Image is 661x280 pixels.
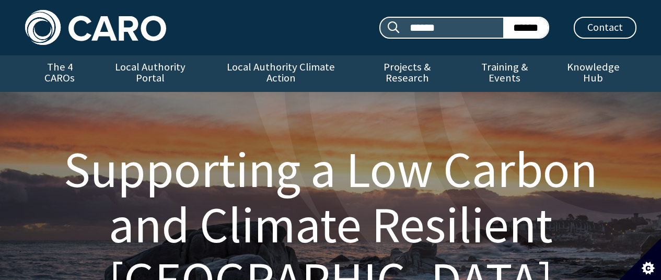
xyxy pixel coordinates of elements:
[619,238,661,280] button: Set cookie preferences
[459,55,550,92] a: Training & Events
[550,55,636,92] a: Knowledge Hub
[25,55,95,92] a: The 4 CAROs
[206,55,355,92] a: Local Authority Climate Action
[355,55,459,92] a: Projects & Research
[25,10,166,45] img: Caro logo
[574,17,636,39] a: Contact
[95,55,206,92] a: Local Authority Portal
